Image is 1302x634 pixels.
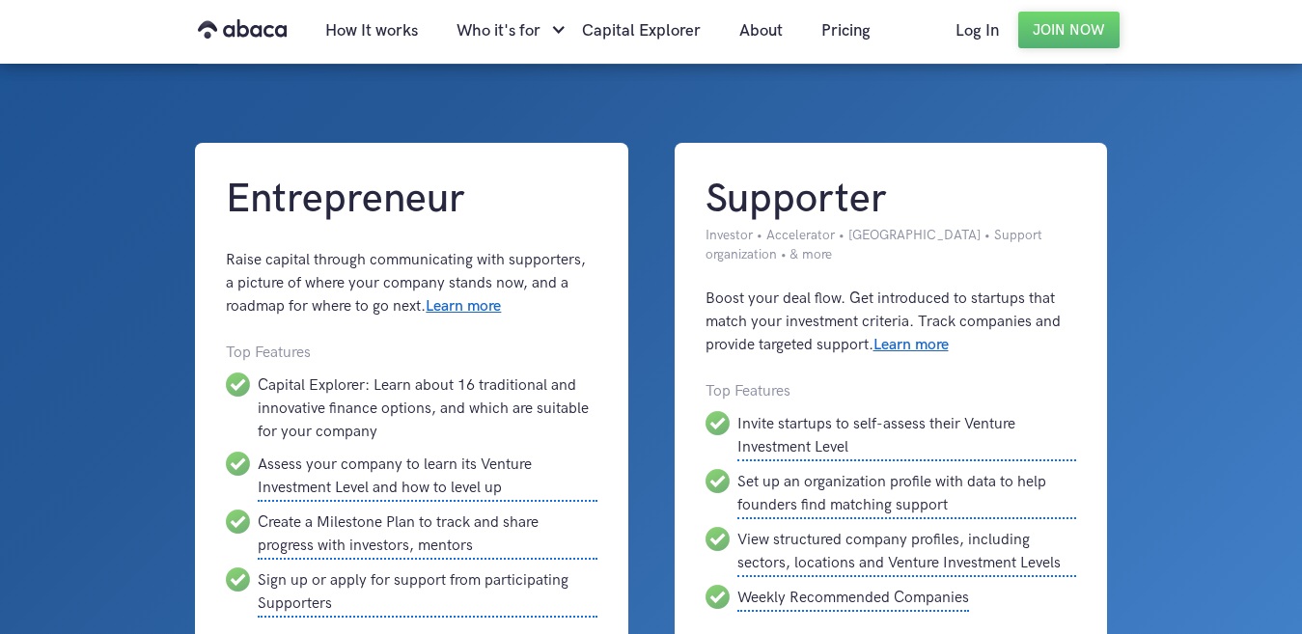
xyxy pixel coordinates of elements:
[226,249,596,318] div: Raise capital through communicating with supporters, a picture of where your company stands now, ...
[737,469,1076,519] div: Set up an organization profile with data to help founders find matching support
[737,527,1076,577] div: View structured company profiles, including sectors, locations and Venture Investment Levels
[737,411,1076,461] div: Invite startups to self-assess their Venture Investment Level
[226,174,596,226] h1: Entrepreneur
[873,336,949,354] a: Learn more
[737,585,969,612] div: Weekly Recommended Companies
[706,288,1076,357] div: Boost your deal flow. Get introduced to startups that match your investment criteria. Track compa...
[706,174,1076,226] h1: Supporter
[706,380,1076,403] div: Top Features
[258,452,596,502] div: Assess your company to learn its Venture Investment Level and how to level up
[706,226,1076,264] div: Investor • Accelerator • [GEOGRAPHIC_DATA] • Support organization • & more
[226,342,596,365] div: Top Features
[258,372,596,444] div: Capital Explorer: Learn about 16 traditional and innovative finance options, and which are suitab...
[258,567,596,618] div: Sign up or apply for support from participating Supporters
[258,510,596,560] div: Create a Milestone Plan to track and share progress with investors, mentors
[1018,12,1120,48] a: Join Now
[426,297,501,316] a: Learn more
